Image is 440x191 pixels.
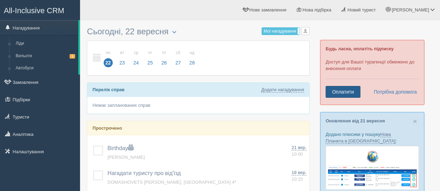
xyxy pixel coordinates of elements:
[0,0,80,19] a: All-Inclusive CRM
[93,87,125,92] b: Перелік справ
[291,145,306,157] a: 21 вер. 10:00
[70,54,75,59] span: 1
[107,170,181,176] a: Нагадати туристу про від'їзд
[160,50,169,56] small: пт
[347,7,376,12] span: Новий турист
[107,155,145,160] a: [PERSON_NAME]
[326,86,360,98] a: Оплатити
[291,170,306,182] a: 18 вер. 10:15
[187,58,197,67] span: 28
[131,50,141,56] small: ср
[291,145,306,150] span: 21 вер.
[185,46,197,70] a: нд 28
[87,97,309,114] div: Немає запланованих справ
[13,37,78,50] a: Ліди
[291,151,303,157] span: 10:00
[249,7,286,12] span: Нове замовлення
[303,7,331,12] span: Нова підбірка
[326,46,393,51] b: Будь ласка, оплатіть підписку
[115,46,129,70] a: вт 23
[320,40,424,105] div: Доступ для Вашої турагенції обмежено до внесення оплати
[104,50,113,56] small: пн
[131,58,141,67] span: 24
[291,176,303,182] span: 10:15
[102,46,115,70] a: пн 22
[107,180,236,185] a: DOMASHOVETS [PERSON_NAME], [GEOGRAPHIC_DATA] 4*
[326,118,385,123] a: Оновлення від 21 вересня
[107,145,134,151] a: Birthday
[146,58,155,67] span: 25
[118,58,127,67] span: 23
[413,117,417,125] span: ×
[261,87,304,93] a: Додати нагадування
[129,46,143,70] a: ср 24
[93,125,122,131] b: Прострочено
[369,86,417,98] a: Потрібна допомога
[144,46,157,70] a: чт 25
[160,58,169,67] span: 26
[326,131,419,144] p: Додано плюсики у пошуку :
[291,170,306,175] span: 18 вер.
[326,146,419,190] img: new-planet-%D0%BF%D1%96%D0%B4%D0%B1%D1%96%D1%80%D0%BA%D0%B0-%D1%81%D1%80%D0%BC-%D0%B4%D0%BB%D1%8F...
[87,27,310,37] h3: Сьогодні, 22 вересня
[171,46,185,70] a: сб 27
[413,118,417,125] button: Close
[104,58,113,67] span: 22
[187,50,197,56] small: нд
[174,50,183,56] small: сб
[158,46,171,70] a: пт 26
[264,29,296,34] span: Мої нагадування
[392,7,429,12] span: [PERSON_NAME]
[4,6,64,15] span: All-Inclusive CRM
[13,50,78,62] a: Вильоти1
[326,132,395,144] a: Нова Планета в [GEOGRAPHIC_DATA]
[174,58,183,67] span: 27
[13,62,78,75] a: Автобуси
[118,50,127,56] small: вт
[146,50,155,56] small: чт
